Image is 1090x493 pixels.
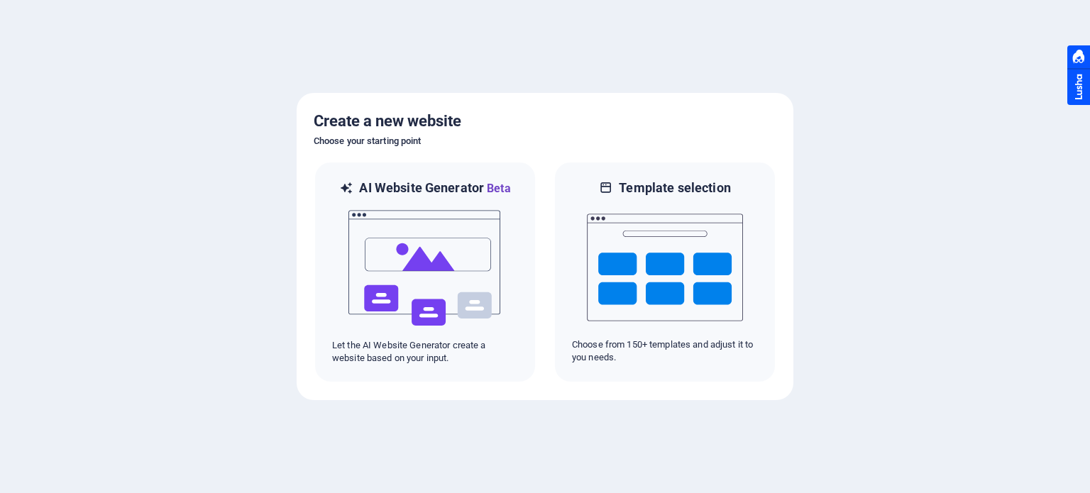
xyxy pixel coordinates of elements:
div: AI Website GeneratorBetaaiLet the AI Website Generator create a website based on your input. [314,161,536,383]
img: ai [347,197,503,339]
span: Beta [484,182,511,195]
h6: AI Website Generator [359,179,510,197]
div: Template selectionChoose from 150+ templates and adjust it to you needs. [554,161,776,383]
h6: Choose your starting point [314,133,776,150]
h6: Template selection [619,179,730,196]
h5: Create a new website [314,110,776,133]
p: Let the AI Website Generator create a website based on your input. [332,339,518,365]
p: Choose from 150+ templates and adjust it to you needs. [572,338,758,364]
